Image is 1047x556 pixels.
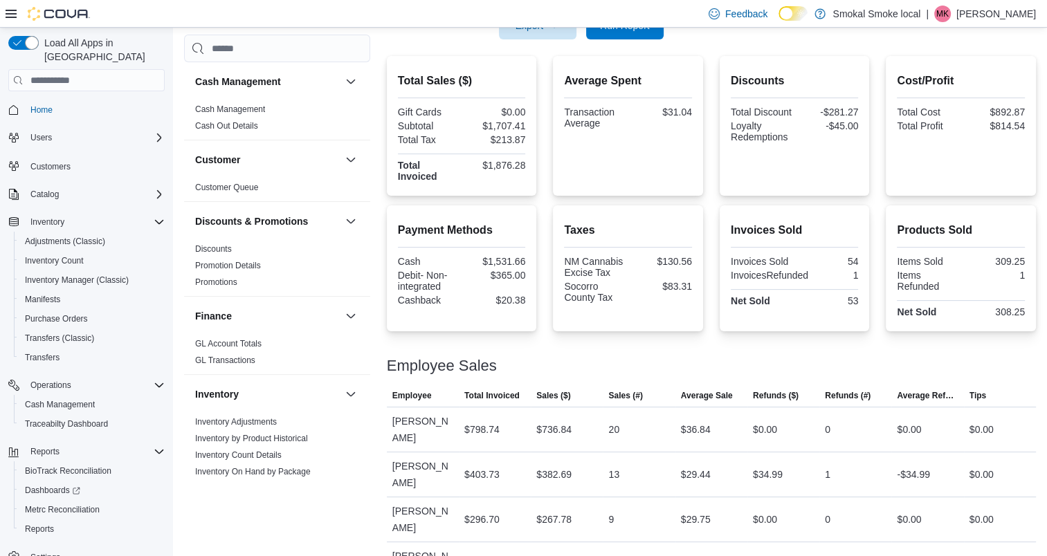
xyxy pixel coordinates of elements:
[631,106,692,118] div: $31.04
[464,421,500,438] div: $798.74
[14,328,170,348] button: Transfers (Classic)
[536,421,572,438] div: $736.84
[19,233,111,250] a: Adjustments (Classic)
[25,377,77,393] button: Operations
[19,330,165,346] span: Transfers (Classic)
[195,433,308,444] span: Inventory by Product Historical
[25,399,95,410] span: Cash Management
[19,349,165,366] span: Transfers
[195,309,340,323] button: Finance
[25,485,80,496] span: Dashboards
[14,309,170,328] button: Purchase Orders
[25,443,165,460] span: Reports
[731,120,792,142] div: Loyalty Redemptions
[398,222,526,239] h2: Payment Methods
[25,443,65,460] button: Reports
[195,387,239,401] h3: Inventory
[195,416,277,427] span: Inventory Adjustments
[19,501,105,518] a: Metrc Reconciliation
[464,295,525,306] div: $20.38
[195,153,340,167] button: Customer
[3,128,170,147] button: Users
[195,120,258,131] span: Cash Out Details
[19,521,60,537] a: Reports
[731,295,770,306] strong: Net Sold
[25,352,60,363] span: Transfers
[897,73,1025,89] h2: Cost/Profit
[797,295,858,306] div: 53
[797,106,858,118] div: -$281.27
[195,244,232,254] a: Discounts
[195,277,237,288] span: Promotions
[195,260,261,271] span: Promotion Details
[25,214,70,230] button: Inventory
[832,6,920,22] p: Smokal Smoke local
[464,134,525,145] div: $213.87
[19,396,165,413] span: Cash Management
[897,270,958,292] div: Items Refunded
[14,290,170,309] button: Manifests
[19,291,165,308] span: Manifests
[195,104,265,115] span: Cash Management
[897,390,958,401] span: Average Refund
[825,511,830,528] div: 0
[19,482,86,499] a: Dashboards
[195,355,255,365] a: GL Transactions
[19,311,165,327] span: Purchase Orders
[564,106,625,129] div: Transaction Average
[969,390,986,401] span: Tips
[14,500,170,519] button: Metrc Reconciliation
[184,241,370,296] div: Discounts & Promotions
[731,256,792,267] div: Invoices Sold
[897,256,958,267] div: Items Sold
[398,106,459,118] div: Gift Cards
[392,390,432,401] span: Employee
[195,417,277,427] a: Inventory Adjustments
[195,182,258,193] span: Customer Queue
[195,387,340,401] button: Inventory
[19,396,100,413] a: Cash Management
[464,390,520,401] span: Total Invoiced
[195,434,308,443] a: Inventory by Product Historical
[464,106,525,118] div: $0.00
[25,129,57,146] button: Users
[564,281,625,303] div: Socorro County Tax
[25,158,76,175] a: Customers
[14,270,170,290] button: Inventory Manager (Classic)
[464,160,525,171] div: $1,876.28
[195,355,255,366] span: GL Transactions
[564,73,692,89] h2: Average Spent
[14,232,170,251] button: Adjustments (Classic)
[631,256,692,267] div: $130.56
[39,36,165,64] span: Load All Apps in [GEOGRAPHIC_DATA]
[797,120,858,131] div: -$45.00
[195,104,265,114] a: Cash Management
[964,120,1025,131] div: $814.54
[19,252,89,269] a: Inventory Count
[464,256,525,267] div: $1,531.66
[731,73,859,89] h2: Discounts
[608,421,619,438] div: 20
[343,386,359,402] button: Inventory
[19,416,165,432] span: Traceabilty Dashboard
[14,461,170,481] button: BioTrack Reconciliation
[681,421,711,438] div: $36.84
[195,214,340,228] button: Discounts & Promotions
[19,233,165,250] span: Adjustments (Classic)
[3,442,170,461] button: Reports
[343,151,359,168] button: Customer
[681,511,711,528] div: $29.75
[731,270,808,281] div: InvoicesRefunded
[30,161,71,172] span: Customers
[681,466,711,483] div: $29.44
[25,504,100,515] span: Metrc Reconciliation
[19,482,165,499] span: Dashboards
[19,311,93,327] a: Purchase Orders
[956,6,1036,22] p: [PERSON_NAME]
[25,186,64,203] button: Catalog
[825,390,871,401] span: Refunds (#)
[195,261,261,270] a: Promotion Details
[25,465,111,476] span: BioTrack Reconciliation
[731,222,859,239] h2: Invoices Sold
